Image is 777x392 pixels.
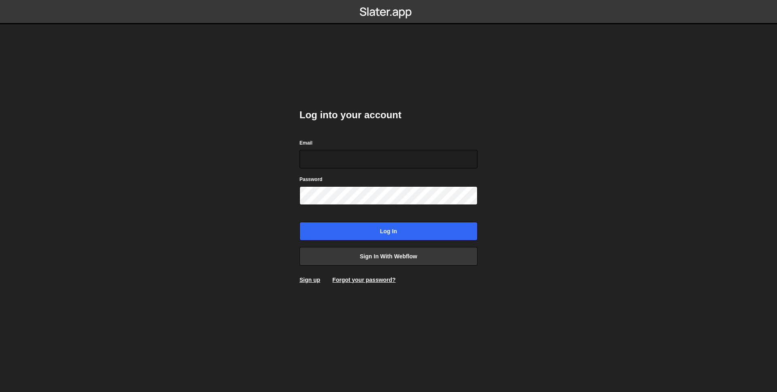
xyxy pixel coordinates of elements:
[299,247,478,266] a: Sign in with Webflow
[299,109,478,121] h2: Log into your account
[299,175,323,183] label: Password
[299,277,320,283] a: Sign up
[299,222,478,241] input: Log in
[332,277,395,283] a: Forgot your password?
[299,139,312,147] label: Email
